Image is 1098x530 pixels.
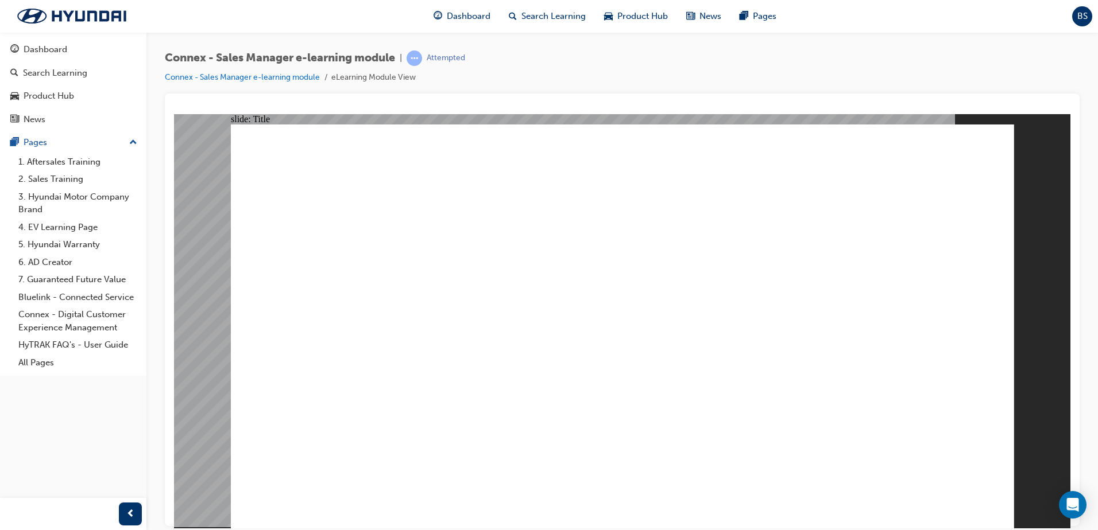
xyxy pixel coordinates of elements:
[604,9,613,24] span: car-icon
[129,135,137,150] span: up-icon
[509,9,517,24] span: search-icon
[686,9,695,24] span: news-icon
[500,5,595,28] a: search-iconSearch Learning
[730,5,786,28] a: pages-iconPages
[699,10,721,23] span: News
[14,153,142,171] a: 1. Aftersales Training
[14,170,142,188] a: 2. Sales Training
[740,9,748,24] span: pages-icon
[677,5,730,28] a: news-iconNews
[14,336,142,354] a: HyTRAK FAQ's - User Guide
[595,5,677,28] a: car-iconProduct Hub
[14,236,142,254] a: 5. Hyundai Warranty
[753,10,776,23] span: Pages
[331,71,416,84] li: eLearning Module View
[24,113,45,126] div: News
[14,354,142,372] a: All Pages
[424,5,500,28] a: guage-iconDashboard
[400,52,402,65] span: |
[10,68,18,79] span: search-icon
[14,219,142,236] a: 4. EV Learning Page
[14,188,142,219] a: 3. Hyundai Motor Company Brand
[5,63,142,84] a: Search Learning
[126,507,135,521] span: prev-icon
[5,85,142,107] a: Product Hub
[165,72,320,82] a: Connex - Sales Manager e-learning module
[5,132,142,153] button: Pages
[24,89,74,103] div: Product Hub
[14,306,142,336] a: Connex - Digital Customer Experience Management
[5,39,142,60] a: Dashboard
[10,138,19,148] span: pages-icon
[24,43,67,56] div: Dashboard
[23,67,87,80] div: Search Learning
[617,10,668,23] span: Product Hub
[14,271,142,289] a: 7. Guaranteed Future Value
[1059,491,1087,519] div: Open Intercom Messenger
[14,289,142,306] a: Bluelink - Connected Service
[1077,10,1088,23] span: BS
[6,4,138,28] img: Trak
[24,136,47,149] div: Pages
[10,45,19,55] span: guage-icon
[5,37,142,132] button: DashboardSearch LearningProduct HubNews
[447,10,490,23] span: Dashboard
[10,115,19,125] span: news-icon
[165,52,395,65] span: Connex - Sales Manager e-learning module
[14,254,142,271] a: 6. AD Creator
[407,50,422,66] span: learningRecordVerb_ATTEMPT-icon
[1072,6,1092,26] button: BS
[427,53,465,64] div: Attempted
[5,109,142,130] a: News
[521,10,586,23] span: Search Learning
[10,91,19,102] span: car-icon
[434,9,442,24] span: guage-icon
